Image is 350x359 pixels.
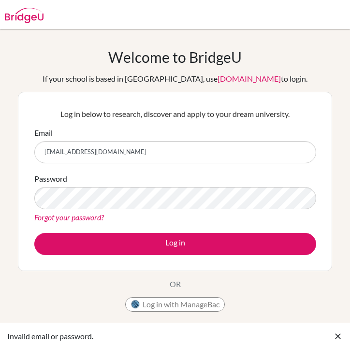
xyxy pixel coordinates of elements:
a: [DOMAIN_NAME] [218,74,281,83]
p: Log in below to research, discover and apply to your dream university. [34,108,316,120]
button: Log in with ManageBac [125,297,225,312]
label: Email [34,127,53,139]
h1: Welcome to BridgeU [108,48,242,66]
label: Password [34,173,67,185]
p: OR [170,278,181,290]
a: Forgot your password? [34,213,104,222]
div: If your school is based in [GEOGRAPHIC_DATA], use to login. [43,73,307,85]
button: Log in [34,233,316,255]
div: Invalid email or password. [7,330,333,342]
img: Bridge-U [5,8,44,23]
